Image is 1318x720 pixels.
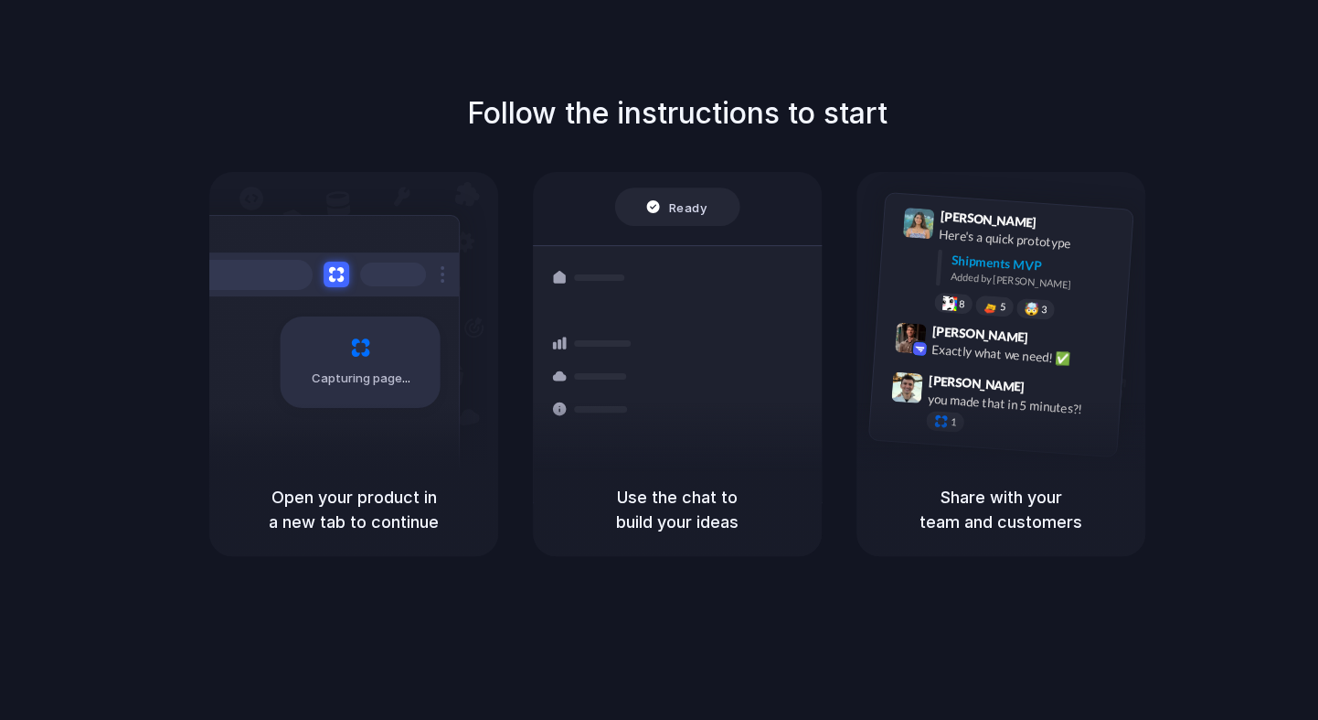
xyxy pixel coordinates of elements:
[467,91,888,135] h1: Follow the instructions to start
[959,299,965,309] span: 8
[927,389,1110,420] div: you made that in 5 minutes?!
[951,251,1120,281] div: Shipments MVP
[1000,302,1006,312] span: 5
[1041,305,1047,315] span: 3
[312,370,413,388] span: Capturing page
[1034,329,1071,351] span: 9:42 AM
[940,206,1036,232] span: [PERSON_NAME]
[929,371,1026,397] span: [PERSON_NAME]
[231,485,476,534] h5: Open your product in a new tab to continue
[878,485,1123,534] h5: Share with your team and customers
[555,485,800,534] h5: Use the chat to build your ideas
[1024,302,1039,316] div: 🤯
[1030,379,1068,401] span: 9:47 AM
[930,340,1113,371] div: Exactly what we need! ✅
[939,225,1121,256] div: Here's a quick prototype
[951,417,957,427] span: 1
[1042,215,1079,237] span: 9:41 AM
[669,198,707,216] span: Ready
[950,269,1118,296] div: Added by [PERSON_NAME]
[931,321,1028,348] span: [PERSON_NAME]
